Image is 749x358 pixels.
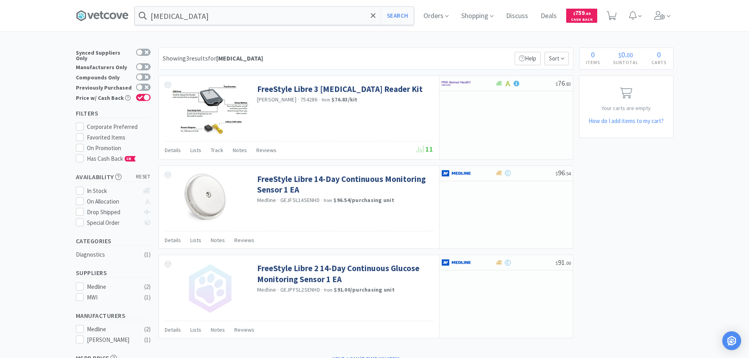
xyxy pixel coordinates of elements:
[87,282,136,292] div: Medline
[571,18,593,23] span: Cash Back
[442,167,471,179] img: a646391c64b94eb2892348a965bf03f3_134.png
[87,143,151,153] div: On Promotion
[165,237,181,244] span: Details
[76,73,132,80] div: Compounds Only
[256,147,276,154] span: Reviews
[334,286,395,293] strong: $91.00 / purchasing unit
[277,286,279,293] span: ·
[144,335,151,345] div: ( 1 )
[298,96,299,103] span: ·
[165,326,181,333] span: Details
[76,173,151,182] h5: Availability
[211,147,223,154] span: Track
[257,286,276,293] a: Medline
[565,81,571,87] span: . 83
[321,286,323,293] span: ·
[573,11,575,16] span: $
[184,174,236,225] img: 018eddb7428d4b96ab1ff4241c1cb915_496704.jpeg
[76,268,151,277] h5: Suppliers
[87,218,139,228] div: Special Order
[257,174,431,195] a: FreeStyle Libre 14-Day Continuous Monitoring Sensor 1 EA
[87,122,151,132] div: Corporate Preferred
[333,196,394,204] strong: $96.54 / purchasing unit
[580,116,673,126] h5: How do I add items to my cart?
[277,196,279,204] span: ·
[280,196,320,204] span: GEJFSL14SENHD
[722,331,741,350] div: Open Intercom Messenger
[556,258,571,267] span: 91
[257,96,296,103] a: [PERSON_NAME]
[556,81,558,87] span: $
[87,197,139,206] div: On Allocation
[87,325,136,334] div: Medline
[556,260,558,266] span: $
[657,50,661,59] span: 0
[184,263,236,314] img: no_image.png
[163,53,263,64] div: Showing 3 results
[76,49,132,61] div: Synced Suppliers Only
[556,79,571,88] span: 76
[87,155,136,162] span: Has Cash Back
[324,287,333,293] span: from
[144,250,151,259] div: ( 1 )
[280,286,320,293] span: GEJPFSL2SENHD
[442,257,471,268] img: a646391c64b94eb2892348a965bf03f3_134.png
[76,94,132,101] div: Price w/ Cash Back
[300,96,318,103] span: 754286
[331,96,358,103] strong: $76.83 / kit
[211,326,225,333] span: Notes
[515,52,541,65] p: Help
[165,147,181,154] span: Details
[591,50,595,59] span: 0
[503,13,531,20] a: Discuss
[190,237,201,244] span: Lists
[319,96,320,103] span: ·
[76,250,140,259] div: Diagnostics
[381,7,414,25] button: Search
[565,260,571,266] span: . 00
[565,171,571,176] span: . 54
[144,282,151,292] div: ( 2 )
[87,293,136,302] div: MWI
[208,54,263,62] span: for
[171,84,249,134] img: f3c2b6717eb44234ba41ad0d0ba3fa66_504984.png
[76,109,151,118] h5: Filters
[580,59,607,66] h4: Items
[233,147,247,154] span: Notes
[76,63,132,70] div: Manufacturers Only
[76,237,151,246] h5: Categories
[257,263,431,285] a: FreeStyle Libre 2 14-Day Continuous Glucose Monitoring Sensor 1 EA
[144,325,151,334] div: ( 2 )
[580,104,673,112] p: Your carts are empty
[607,51,645,59] div: .
[417,145,433,154] span: 11
[76,311,151,320] h5: Manufacturers
[190,147,201,154] span: Lists
[87,186,139,196] div: In Stock
[321,196,322,204] span: ·
[618,51,621,59] span: $
[190,326,201,333] span: Lists
[144,293,151,302] div: ( 1 )
[537,13,560,20] a: Deals
[627,51,633,59] span: 00
[125,156,133,161] span: CB
[87,133,151,142] div: Favorited Items
[607,59,645,66] h4: Subtotal
[136,173,151,181] span: reset
[645,59,673,66] h4: Carts
[556,171,558,176] span: $
[257,84,423,94] a: FreeStyle Libre 3 [MEDICAL_DATA] Reader Kit
[322,97,330,103] span: from
[234,326,254,333] span: Reviews
[211,237,225,244] span: Notes
[87,207,139,217] div: Drop Shipped
[216,54,263,62] strong: [MEDICAL_DATA]
[556,168,571,177] span: 96
[621,50,625,59] span: 0
[324,198,332,203] span: from
[135,7,414,25] input: Search by item, sku, manufacturer, ingredient, size...
[257,196,276,204] a: Medline
[545,52,569,65] span: Sort
[585,11,591,16] span: . 69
